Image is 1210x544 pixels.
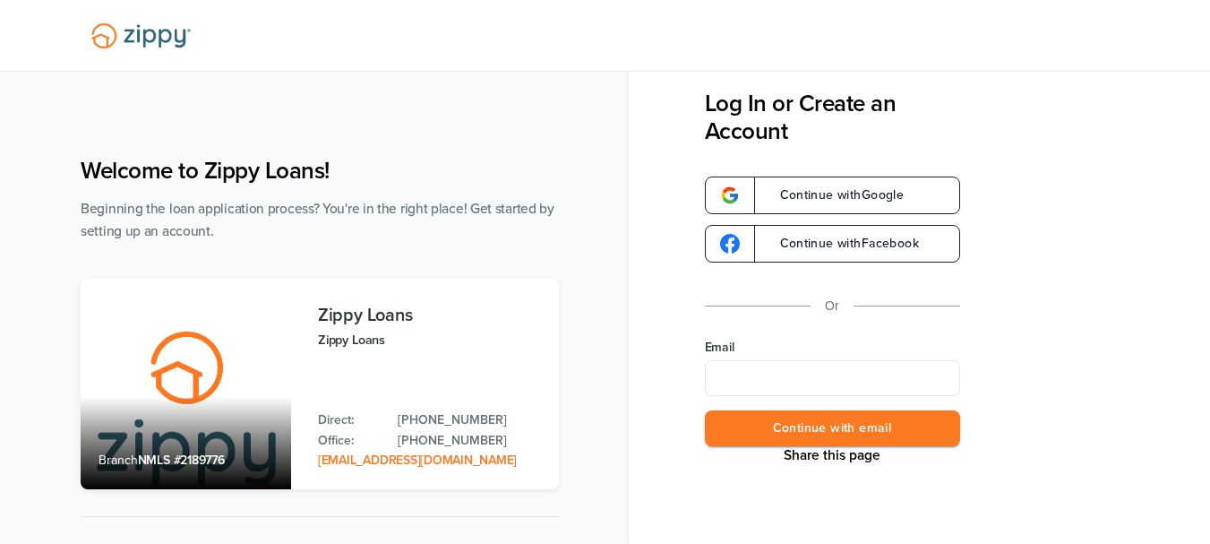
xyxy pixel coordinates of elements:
span: Continue with Facebook [762,237,919,250]
a: google-logoContinue withGoogle [705,177,960,214]
p: Zippy Loans [318,330,541,350]
p: Office: [318,431,380,451]
img: Lender Logo [81,15,202,56]
span: NMLS #2189776 [138,453,225,468]
span: Continue with Google [762,189,905,202]
button: Continue with email [705,410,960,447]
h3: Log In or Create an Account [705,90,960,145]
a: Office Phone: 512-975-2947 [398,431,541,451]
p: Direct: [318,410,380,430]
img: google-logo [720,186,740,205]
a: Direct Phone: 512-975-2947 [398,410,541,430]
img: google-logo [720,234,740,254]
a: Email Address: zippyguide@zippymh.com [318,453,517,468]
button: Share This Page [778,446,886,464]
span: Beginning the loan application process? You're in the right place! Get started by setting up an a... [81,201,554,239]
input: Email Address [705,360,960,396]
p: Or [825,295,839,317]
span: Branch [99,453,138,468]
h3: Zippy Loans [318,306,541,325]
label: Email [705,339,960,357]
h1: Welcome to Zippy Loans! [81,157,559,185]
a: google-logoContinue withFacebook [705,225,960,263]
